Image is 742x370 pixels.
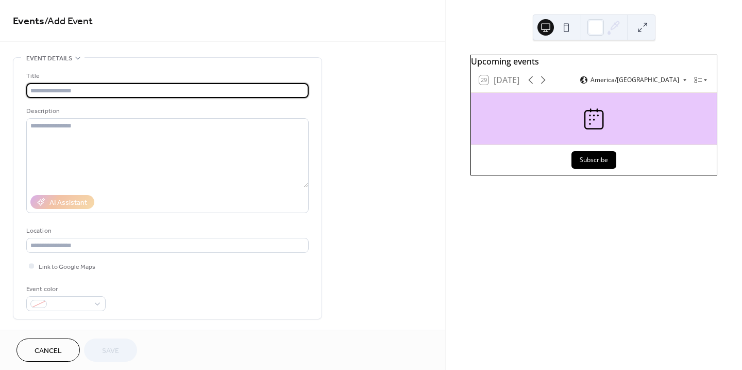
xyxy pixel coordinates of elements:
span: Cancel [35,346,62,357]
span: Link to Google Maps [39,262,95,272]
div: Description [26,106,307,117]
div: Title [26,71,307,82]
div: Event color [26,284,104,295]
span: America/[GEOGRAPHIC_DATA] [591,77,679,83]
div: Upcoming events [471,55,717,68]
span: / Add Event [44,11,93,31]
button: Cancel [16,339,80,362]
div: Location [26,226,307,236]
span: Event details [26,53,72,64]
a: Events [13,11,44,31]
button: Subscribe [571,151,616,169]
